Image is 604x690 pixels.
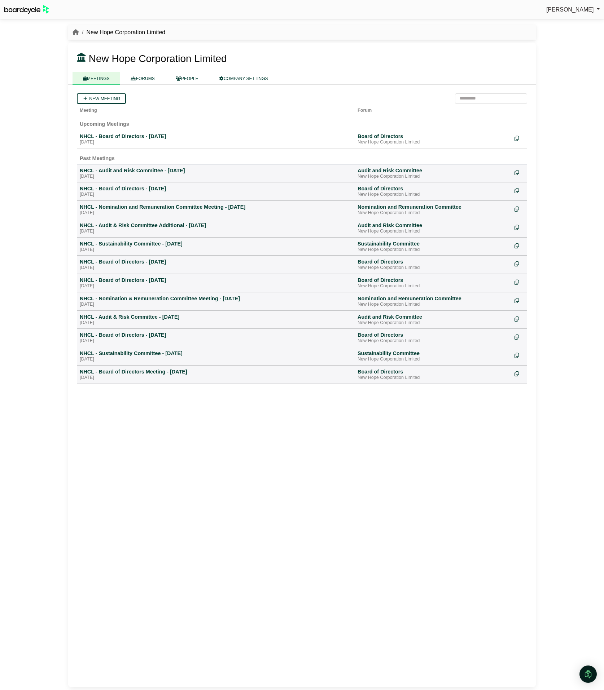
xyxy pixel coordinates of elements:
a: NHCL - Audit & Risk Committee - [DATE] [DATE] [80,314,352,326]
a: [PERSON_NAME] [546,5,600,14]
div: NHCL - Board of Directors - [DATE] [80,277,352,283]
a: PEOPLE [165,72,209,85]
a: COMPANY SETTINGS [209,72,279,85]
div: [DATE] [80,229,352,234]
div: New Hope Corporation Limited [358,283,509,289]
div: NHCL - Board of Directors - [DATE] [80,258,352,265]
div: New Hope Corporation Limited [358,192,509,198]
a: NHCL - Board of Directors - [DATE] [DATE] [80,185,352,198]
div: [DATE] [80,302,352,308]
div: [DATE] [80,247,352,253]
div: NHCL - Nomination & Remuneration Committee Meeting - [DATE] [80,295,352,302]
img: BoardcycleBlackGreen-aaafeed430059cb809a45853b8cf6d952af9d84e6e89e1f1685b34bfd5cb7d64.svg [4,5,49,14]
a: NHCL - Board of Directors - [DATE] [DATE] [80,332,352,344]
a: NHCL - Board of Directors - [DATE] [DATE] [80,258,352,271]
div: NHCL - Nomination and Remuneration Committee Meeting - [DATE] [80,204,352,210]
nav: breadcrumb [73,28,165,37]
div: Make a copy [515,167,524,177]
div: NHCL - Board of Directors Meeting - [DATE] [80,368,352,375]
div: [DATE] [80,265,352,271]
div: New Hope Corporation Limited [358,265,509,271]
div: [DATE] [80,357,352,362]
div: Nomination and Remuneration Committee [358,295,509,302]
div: Make a copy [515,314,524,323]
a: Board of Directors New Hope Corporation Limited [358,332,509,344]
div: Board of Directors [358,258,509,265]
div: Open Intercom Messenger [579,665,597,683]
div: Make a copy [515,204,524,213]
a: Board of Directors New Hope Corporation Limited [358,185,509,198]
th: Meeting [77,104,355,114]
div: Make a copy [515,240,524,250]
a: NHCL - Board of Directors Meeting - [DATE] [DATE] [80,368,352,381]
div: Board of Directors [358,277,509,283]
a: Nomination and Remuneration Committee New Hope Corporation Limited [358,295,509,308]
div: Audit and Risk Committee [358,167,509,174]
div: Sustainability Committee [358,240,509,247]
div: NHCL - Sustainability Committee - [DATE] [80,350,352,357]
div: NHCL - Audit & Risk Committee Additional - [DATE] [80,222,352,229]
div: Board of Directors [358,133,509,140]
div: Board of Directors [358,332,509,338]
a: Audit and Risk Committee New Hope Corporation Limited [358,222,509,234]
div: New Hope Corporation Limited [358,140,509,145]
div: Make a copy [515,295,524,305]
div: NHCL - Board of Directors - [DATE] [80,133,352,140]
div: New Hope Corporation Limited [358,229,509,234]
span: Upcoming Meetings [80,121,129,127]
a: NHCL - Nomination and Remuneration Committee Meeting - [DATE] [DATE] [80,204,352,216]
div: Make a copy [515,185,524,195]
div: [DATE] [80,192,352,198]
div: [DATE] [80,375,352,381]
a: NHCL - Sustainability Committee - [DATE] [DATE] [80,350,352,362]
div: [DATE] [80,140,352,145]
div: NHCL - Audit & Risk Committee - [DATE] [80,314,352,320]
div: Board of Directors [358,368,509,375]
div: Make a copy [515,368,524,378]
div: New Hope Corporation Limited [358,320,509,326]
div: Make a copy [515,332,524,341]
div: Make a copy [515,350,524,360]
div: Make a copy [515,258,524,268]
a: New meeting [77,93,126,104]
a: NHCL - Board of Directors - [DATE] [DATE] [80,133,352,145]
a: Nomination and Remuneration Committee New Hope Corporation Limited [358,204,509,216]
div: [DATE] [80,174,352,180]
div: [DATE] [80,210,352,216]
div: Audit and Risk Committee [358,222,509,229]
a: Sustainability Committee New Hope Corporation Limited [358,240,509,253]
a: Board of Directors New Hope Corporation Limited [358,368,509,381]
div: Audit and Risk Committee [358,314,509,320]
div: New Hope Corporation Limited [358,302,509,308]
div: [DATE] [80,283,352,289]
div: New Hope Corporation Limited [358,375,509,381]
div: [DATE] [80,320,352,326]
div: NHCL - Sustainability Committee - [DATE] [80,240,352,247]
span: Past Meetings [80,155,115,161]
a: Sustainability Committee New Hope Corporation Limited [358,350,509,362]
div: NHCL - Audit and Risk Committee - [DATE] [80,167,352,174]
div: Nomination and Remuneration Committee [358,204,509,210]
span: [PERSON_NAME] [546,6,594,13]
li: New Hope Corporation Limited [79,28,165,37]
a: NHCL - Audit and Risk Committee - [DATE] [DATE] [80,167,352,180]
div: [DATE] [80,338,352,344]
div: Sustainability Committee [358,350,509,357]
div: Make a copy [515,277,524,287]
a: Board of Directors New Hope Corporation Limited [358,258,509,271]
div: New Hope Corporation Limited [358,247,509,253]
th: Forum [355,104,512,114]
a: NHCL - Board of Directors - [DATE] [DATE] [80,277,352,289]
div: Board of Directors [358,185,509,192]
div: Make a copy [515,133,524,143]
a: Board of Directors New Hope Corporation Limited [358,277,509,289]
a: Audit and Risk Committee New Hope Corporation Limited [358,167,509,180]
a: MEETINGS [73,72,120,85]
a: NHCL - Nomination & Remuneration Committee Meeting - [DATE] [DATE] [80,295,352,308]
div: New Hope Corporation Limited [358,338,509,344]
div: NHCL - Board of Directors - [DATE] [80,332,352,338]
a: Audit and Risk Committee New Hope Corporation Limited [358,314,509,326]
span: New Hope Corporation Limited [89,53,227,64]
div: New Hope Corporation Limited [358,357,509,362]
div: New Hope Corporation Limited [358,174,509,180]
